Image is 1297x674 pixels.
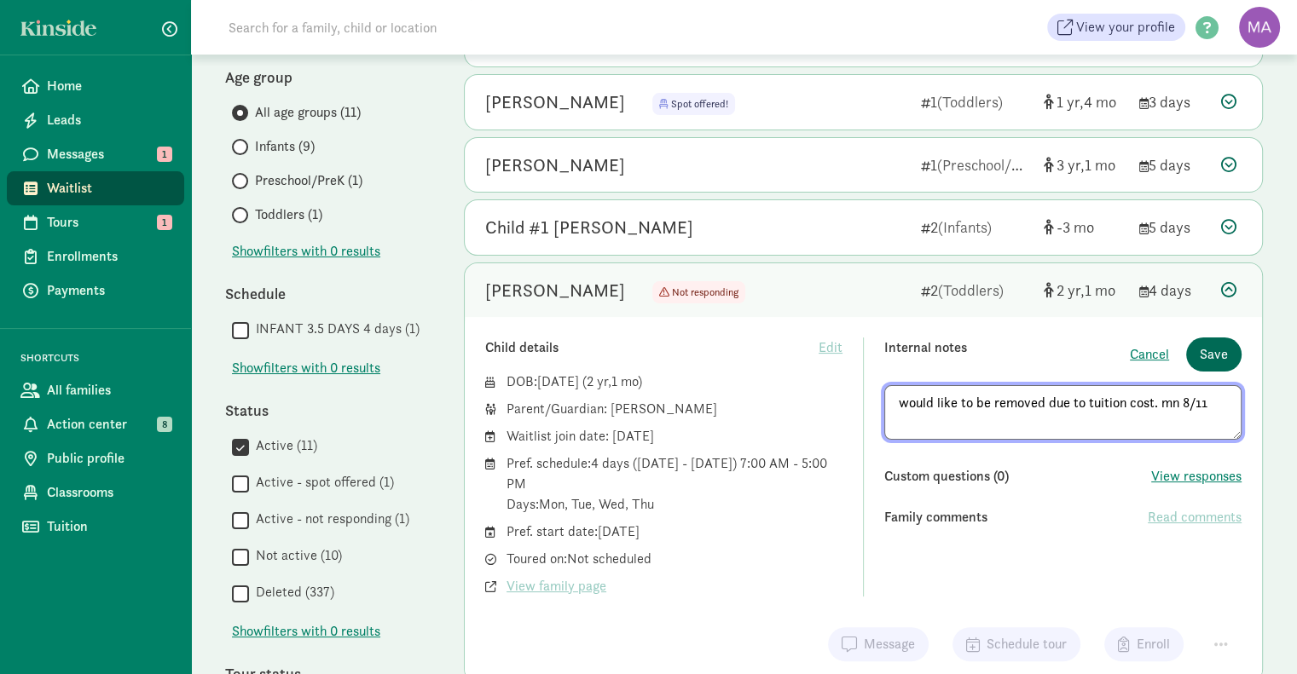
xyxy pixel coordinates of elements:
[864,634,915,654] span: Message
[47,516,171,537] span: Tuition
[7,69,184,103] a: Home
[47,246,171,267] span: Enrollments
[1044,90,1126,113] div: [object Object]
[1148,507,1242,527] span: Read comments
[7,441,184,475] a: Public profile
[232,241,380,262] span: Show filters with 0 results
[1057,280,1085,300] span: 2
[218,10,697,44] input: Search for a family, child or location
[7,510,184,544] a: Tuition
[587,372,611,390] span: 2
[1044,216,1126,239] div: [object Object]
[485,277,625,304] div: Owen Gilchrist
[1200,344,1228,365] span: Save
[249,472,394,493] label: Active - spot offered (1)
[507,549,842,569] div: Toured on: Not scheduled
[47,212,171,233] span: Tours
[611,372,638,390] span: 1
[232,358,380,378] span: Show filters with 0 results
[1084,92,1116,112] span: 4
[249,582,334,602] label: Deleted (337)
[1076,17,1175,37] span: View your profile
[1057,155,1085,175] span: 3
[507,399,842,419] div: Parent/Guardian: [PERSON_NAME]
[507,372,842,392] div: DOB: ( )
[47,482,171,503] span: Classrooms
[921,153,1030,176] div: 1
[225,66,430,89] div: Age group
[507,521,842,542] div: Pref. start date: [DATE]
[255,170,362,191] span: Preschool/PreK (1)
[47,414,171,435] span: Action center
[1139,90,1207,113] div: 3 days
[7,103,184,137] a: Leads
[157,147,172,162] span: 1
[232,621,380,642] button: Showfilters with 0 results
[485,89,625,116] div: Remy Jakab
[952,627,1080,661] button: Schedule tour
[1047,14,1185,41] a: View your profile
[249,545,342,566] label: Not active (10)
[485,337,819,358] div: Child details
[232,358,380,378] button: Showfilters with 0 results
[225,399,430,422] div: Status
[884,337,1130,372] div: Internal notes
[987,634,1067,654] span: Schedule tour
[937,92,1003,112] span: (Toddlers)
[47,380,171,400] span: All families
[537,372,579,390] span: [DATE]
[507,426,842,446] div: Waitlist join date: [DATE]
[1130,344,1169,365] button: Cancel
[938,280,1004,300] span: (Toddlers)
[232,621,380,642] span: Show filters with 0 results
[1044,153,1126,176] div: [object Object]
[7,205,184,239] a: Tours 1
[1085,155,1115,175] span: 1
[884,466,1151,487] div: Custom questions (0)
[249,509,409,529] label: Active - not responding (1)
[7,137,184,171] a: Messages 1
[921,216,1030,239] div: 2
[249,435,317,456] label: Active (11)
[255,205,322,225] span: Toddlers (1)
[1212,592,1297,674] iframe: Chat Widget
[819,337,842,358] button: Edit
[921,279,1030,302] div: 2
[937,155,1047,175] span: (Preschool/PreK)
[47,448,171,469] span: Public profile
[507,453,842,515] div: Pref. schedule: 4 days ([DATE] - [DATE]) 7:00 AM - 5:00 PM Days: Mon, Tue, Wed, Thu
[157,417,172,432] span: 8
[828,627,929,661] button: Message
[1151,466,1242,487] span: View responses
[671,97,728,111] span: Spot offered!
[1085,280,1115,300] span: 1
[7,171,184,205] a: Waitlist
[225,282,430,305] div: Schedule
[1186,337,1242,372] button: Save
[884,507,1148,527] div: Family comments
[507,576,606,596] button: View family page
[1139,279,1207,302] div: 4 days
[7,274,184,308] a: Payments
[485,214,693,241] div: Child #1 Mayer
[1139,153,1207,176] div: 5 days
[255,136,315,157] span: Infants (9)
[7,239,184,274] a: Enrollments
[1104,627,1184,661] button: Enroll
[232,241,380,262] button: Showfilters with 0 results
[249,319,420,339] label: INFANT 3.5 DAYS 4 days (1)
[1057,217,1094,237] span: -3
[652,93,735,115] span: Spot offered!
[7,407,184,441] a: Action center 8
[47,110,171,130] span: Leads
[255,102,361,123] span: All age groups (11)
[1044,279,1126,302] div: [object Object]
[938,217,992,237] span: (Infants)
[1139,216,1207,239] div: 5 days
[1057,92,1084,112] span: 1
[47,76,171,96] span: Home
[157,215,172,230] span: 1
[47,280,171,301] span: Payments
